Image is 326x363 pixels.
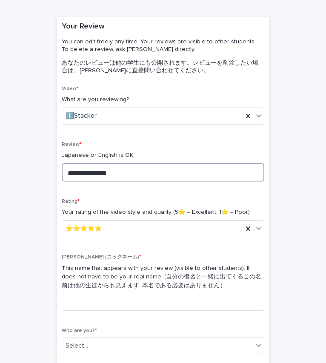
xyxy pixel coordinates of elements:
[62,95,264,104] p: What are you reviewing?
[62,59,261,74] p: あなたのレビューは他の学生にも公開されます。レビューを削除したい場合は、[PERSON_NAME]に直接問い合わせてください。
[62,328,97,333] span: Who are you?
[66,224,102,233] span: ⭐️⭐️⭐️⭐️⭐️
[62,208,264,217] p: Your rating of the video style and quality (5⭐️ = Excellent, 1⭐️ = Poor)
[62,151,264,160] p: Japanese or English is OK.
[62,199,80,204] span: Rating
[62,142,82,147] span: Review
[66,111,97,120] span: ℹ️Stacker
[66,341,88,350] div: Select...
[62,38,261,53] p: You can edit freely any time. Your reviews are visible to other students. To delete a review, ask...
[62,264,264,290] p: This name that appears with your review (visible to other students). It does not have to be your ...
[62,255,141,260] span: [PERSON_NAME] (ニックネーム)
[62,22,105,32] h2: Your Review
[62,86,78,91] span: Video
